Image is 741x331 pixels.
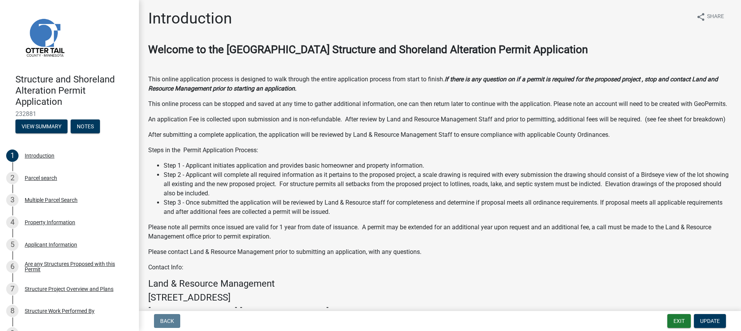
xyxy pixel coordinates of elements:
li: Step 3 - Once submitted the application will be reviewed by Land & Resource staff for completenes... [164,198,732,217]
h4: Structure and Shoreland Alteration Permit Application [15,74,133,107]
p: Contact Info: [148,263,732,272]
i: share [696,12,705,22]
li: Step 1 - Applicant initiates application and provides basic homeowner and property information. [164,161,732,170]
p: Please note all permits once issued are valid for 1 year from date of issuance. A permit may be e... [148,223,732,241]
p: After submitting a complete application, the application will be reviewed by Land & Resource Mana... [148,130,732,139]
div: 5 [6,239,19,251]
strong: If there is any question on if a permit is required for the proposed project , stop and contact L... [148,76,718,92]
button: Back [154,314,180,328]
div: Parcel search [25,175,57,181]
div: Applicant Information [25,242,77,247]
div: Structure Project Overview and Plans [25,286,113,292]
h4: [STREET_ADDRESS] [148,292,732,303]
h4: [GEOGRAPHIC_DATA] [GEOGRAPHIC_DATA] 56537 [148,306,732,318]
div: 2 [6,172,19,184]
button: shareShare [690,9,730,24]
button: Exit [667,314,691,328]
p: Steps in the Permit Application Process: [148,146,732,155]
div: 1 [6,150,19,162]
div: Structure Work Performed By [25,308,95,314]
div: 4 [6,216,19,229]
div: 8 [6,305,19,317]
button: Notes [71,119,100,133]
div: 3 [6,194,19,206]
h1: Introduction [148,9,232,28]
li: Step 2 - Applicant will complete all required information as it pertains to the proposed project,... [164,170,732,198]
div: Are any Structures Proposed with this Permit [25,261,127,272]
wm-modal-confirm: Notes [71,124,100,130]
button: Update [694,314,726,328]
div: Introduction [25,153,54,158]
span: 232881 [15,110,123,118]
h4: Land & Resource Management [148,278,732,289]
p: This online application process is designed to walk through the entire application process from s... [148,75,732,93]
p: This online process can be stopped and saved at any time to gather additional information, one ca... [148,99,732,109]
div: 7 [6,283,19,295]
strong: Welcome to the [GEOGRAPHIC_DATA] Structure and Shoreland Alteration Permit Application [148,43,588,56]
span: Back [160,318,174,324]
p: An application Fee is collected upon submission and is non-refundable. After review by Land and R... [148,115,732,124]
img: Otter Tail County, Minnesota [15,8,73,66]
p: Please contact Land & Resource Management prior to submitting an application, with any questions. [148,247,732,257]
button: View Summary [15,119,68,133]
div: 6 [6,260,19,273]
wm-modal-confirm: Summary [15,124,68,130]
span: Share [707,12,724,22]
div: Property Information [25,220,75,225]
div: Multiple Parcel Search [25,197,78,203]
span: Update [700,318,720,324]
